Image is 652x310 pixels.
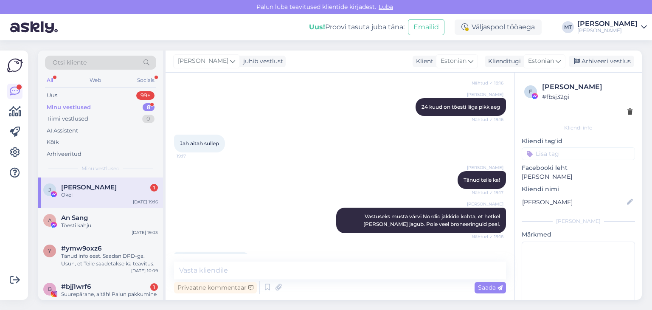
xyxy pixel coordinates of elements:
[180,140,219,147] span: Jah aitah sullep
[61,290,158,306] div: Suurepärane, aitäh! Palun pakkumine saata [EMAIL_ADDRESS][DOMAIN_NAME] Värvilist sügist!
[131,268,158,274] div: [DATE] 10:09
[522,137,635,146] p: Kliendi tag'id
[467,91,503,98] span: [PERSON_NAME]
[478,284,503,291] span: Saada
[522,172,635,181] p: [PERSON_NAME]
[472,116,503,123] span: Nähtud ✓ 19:16
[47,138,59,147] div: Kõik
[177,153,208,159] span: 19:17
[47,127,78,135] div: AI Assistent
[81,165,120,172] span: Minu vestlused
[143,103,155,112] div: 8
[7,57,23,73] img: Askly Logo
[48,248,51,254] span: y
[522,217,635,225] div: [PERSON_NAME]
[542,92,632,101] div: # fbsj32gi
[48,186,51,193] span: J
[53,58,87,67] span: Otsi kliente
[522,124,635,132] div: Kliendi info
[464,177,500,183] span: Tänud teile ka!
[47,115,88,123] div: Tiimi vestlused
[467,164,503,171] span: [PERSON_NAME]
[528,56,554,66] span: Estonian
[61,283,91,290] span: #bjj1wrf6
[413,57,433,66] div: Klient
[472,189,503,196] span: Nähtud ✓ 19:17
[61,245,101,252] span: #ymw9oxz6
[408,19,444,35] button: Emailid
[577,20,638,27] div: [PERSON_NAME]
[48,217,52,223] span: A
[133,199,158,205] div: [DATE] 19:16
[577,20,647,34] a: [PERSON_NAME][PERSON_NAME]
[542,82,632,92] div: [PERSON_NAME]
[441,56,467,66] span: Estonian
[150,283,158,291] div: 1
[61,222,158,229] div: Tõesti kahju.
[174,282,257,293] div: Privaatne kommentaar
[522,147,635,160] input: Lisa tag
[61,191,158,199] div: Okei
[529,88,532,95] span: f
[88,75,103,86] div: Web
[309,23,325,31] b: Uus!
[363,213,501,227] span: Vastuseks musta värvi Nordic jakkide kohta, et hetkel [PERSON_NAME] jagub. Pole veel broneeringui...
[422,104,500,110] span: 24 kuud on tõesti liiga pikk aeg
[467,201,503,207] span: [PERSON_NAME]
[472,234,503,240] span: Nähtud ✓ 19:18
[136,91,155,100] div: 99+
[522,197,625,207] input: Lisa nimi
[577,27,638,34] div: [PERSON_NAME]
[47,91,57,100] div: Uus
[142,115,155,123] div: 0
[48,286,52,292] span: b
[376,3,396,11] span: Luba
[45,75,55,86] div: All
[569,56,634,67] div: Arhiveeri vestlus
[135,75,156,86] div: Socials
[309,22,405,32] div: Proovi tasuta juba täna:
[562,21,574,33] div: MT
[61,252,158,268] div: Tänud info eest. Saadan DPD-ga. Usun, et Teile saadetakse ka teavitus.
[472,80,503,86] span: Nähtud ✓ 19:16
[132,229,158,236] div: [DATE] 19:03
[240,57,283,66] div: juhib vestlust
[522,185,635,194] p: Kliendi nimi
[61,214,88,222] span: An Sang
[61,183,117,191] span: Jane Kodar
[455,20,542,35] div: Väljaspool tööaega
[485,57,521,66] div: Klienditugi
[522,163,635,172] p: Facebooki leht
[150,184,158,192] div: 1
[47,103,91,112] div: Minu vestlused
[178,56,228,66] span: [PERSON_NAME]
[522,230,635,239] p: Märkmed
[47,150,81,158] div: Arhiveeritud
